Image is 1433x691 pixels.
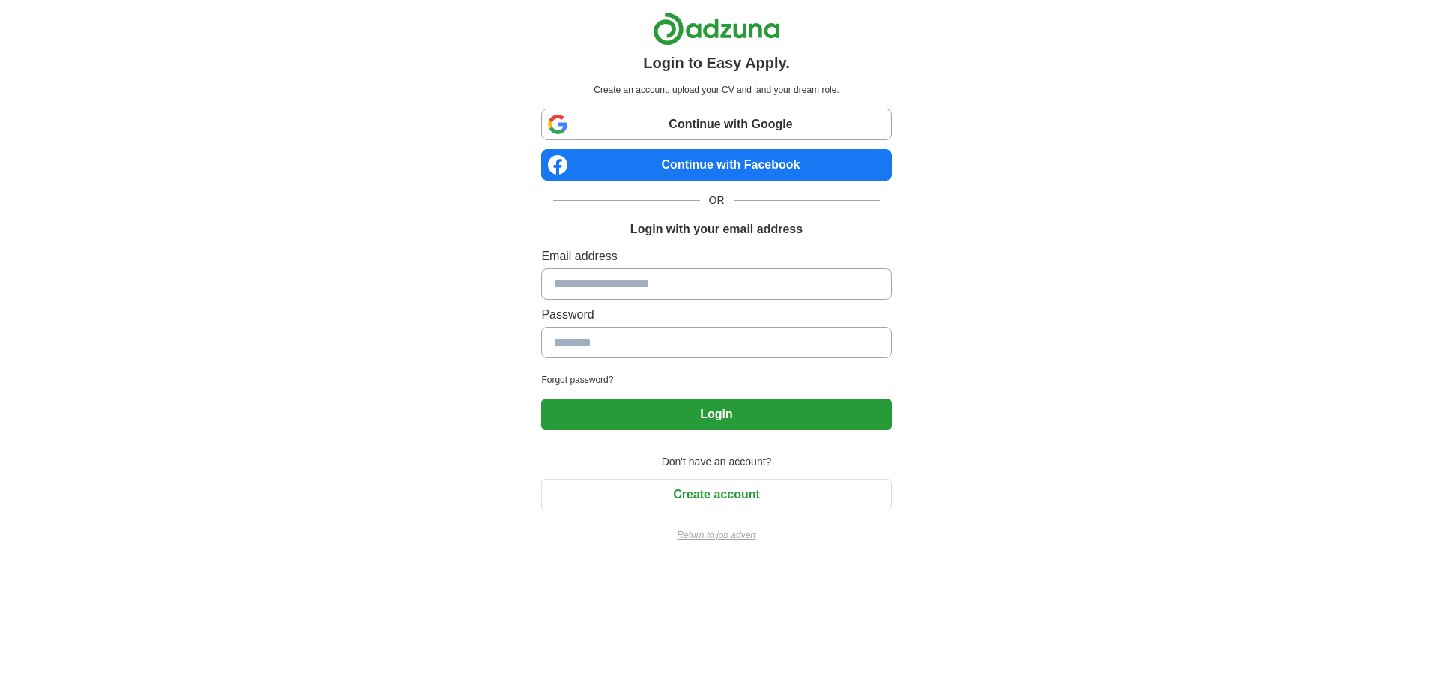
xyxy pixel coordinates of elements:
label: Email address [541,247,891,265]
a: Continue with Facebook [541,149,891,181]
a: Return to job advert [541,528,891,542]
a: Continue with Google [541,109,891,140]
button: Create account [541,479,891,510]
h1: Login with your email address [630,220,803,238]
a: Create account [541,488,891,501]
label: Password [541,306,891,324]
button: Login [541,399,891,430]
span: OR [700,193,734,208]
h1: Login to Easy Apply. [643,52,790,74]
span: Don't have an account? [653,454,781,470]
img: Adzuna logo [653,12,780,46]
a: Forgot password? [541,373,891,387]
p: Create an account, upload your CV and land your dream role. [544,83,888,97]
